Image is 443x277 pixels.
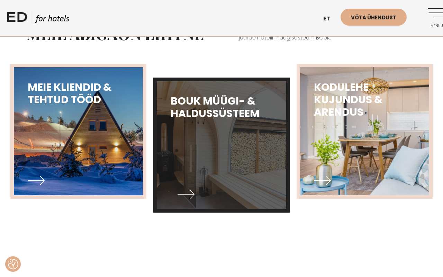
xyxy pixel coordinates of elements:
button: Nõusolekueelistused [8,259,18,269]
h3: Kodulehe kujundus & arendus [314,81,415,118]
img: maia_residents-500x500.jpeg [300,67,429,195]
img: iglusaun-500x500.webp [151,74,293,215]
a: ED HOTELS [7,10,69,28]
h3: BOUK müügi- & haldussüsteem [171,95,272,120]
h3: Meie kliendid & tehtud tööd [28,81,129,106]
img: Revisit consent button [8,259,18,269]
img: Screenshot-2024-12-03-at-09.55.39-500x500.png [14,67,143,195]
a: et [320,10,341,27]
a: Võta ühendust [341,9,407,26]
a: Kodulehe kujundus & arendus [297,64,433,199]
a: BOUK müügi- & haldussüsteem [153,78,289,213]
span: Menüü [424,24,443,28]
a: Menüü [424,8,443,27]
a: Meie kliendid & tehtud tööd [10,64,146,199]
